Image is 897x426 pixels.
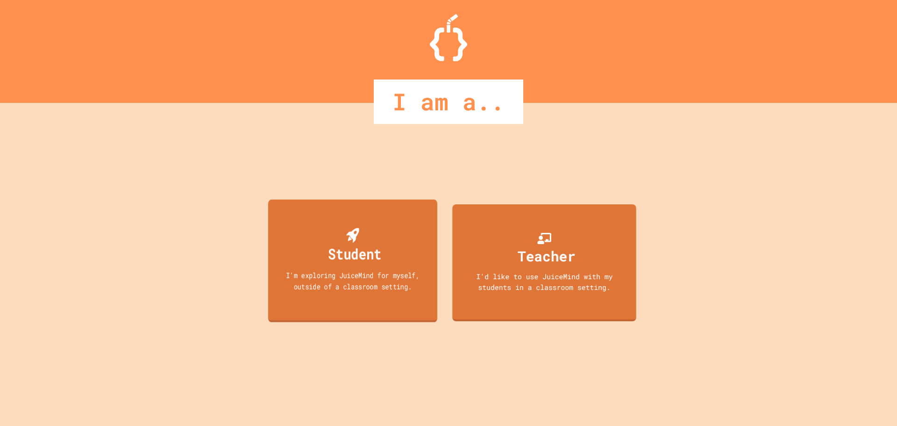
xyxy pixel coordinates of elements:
[462,271,627,292] div: I'd like to use JuiceMind with my students in a classroom setting.
[374,79,523,124] div: I am a..
[430,14,467,61] img: Logo.svg
[328,243,382,265] div: Student
[277,269,429,291] div: I'm exploring JuiceMind for myself, outside of a classroom setting.
[518,245,576,267] div: Teacher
